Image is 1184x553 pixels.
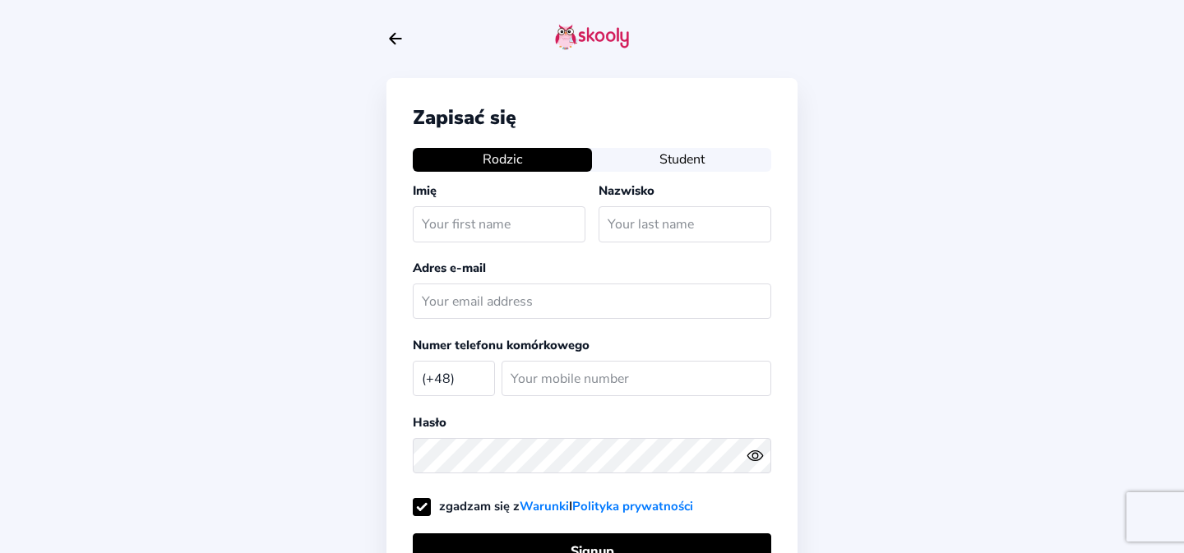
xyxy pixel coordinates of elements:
label: Nazwisko [599,182,654,199]
label: Imię [413,182,437,199]
input: Your email address [413,283,771,319]
div: Zapisać się [413,104,771,131]
label: Numer telefonu komórkowego [413,337,590,353]
button: Rodzic [413,148,592,171]
button: eye outlineeye off outline [747,447,771,464]
input: Your first name [413,206,585,242]
button: Student [592,148,771,171]
label: zgadzam się z I [413,498,693,514]
button: arrow back outline [386,30,405,48]
ion-icon: eye outline [747,447,764,464]
label: Adres e-mail [413,260,486,276]
img: skooly-logo.png [555,24,629,50]
label: Hasło [413,414,446,431]
input: Your last name [599,206,771,242]
a: Warunki [520,498,569,514]
input: Your mobile number [502,361,771,396]
a: Polityka prywatności [572,498,693,514]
